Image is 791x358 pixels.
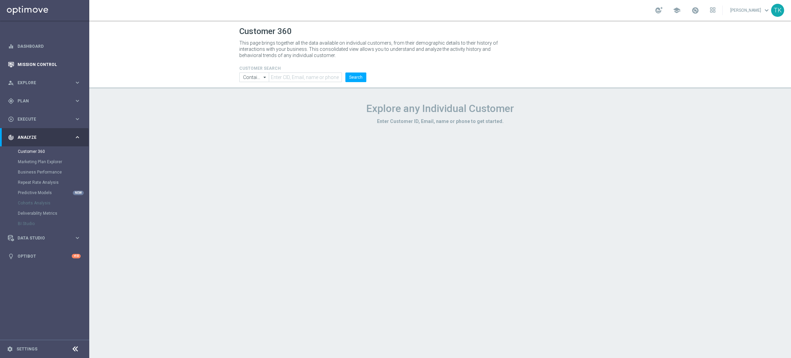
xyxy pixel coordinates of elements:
[8,116,81,122] button: play_circle_outline Execute keyboard_arrow_right
[18,37,81,55] a: Dashboard
[763,7,770,14] span: keyboard_arrow_down
[18,149,71,154] a: Customer 360
[8,116,14,122] i: play_circle_outline
[18,190,71,195] a: Predictive Models
[8,80,81,86] button: person_search Explore keyboard_arrow_right
[74,116,81,122] i: keyboard_arrow_right
[8,80,14,86] i: person_search
[18,247,72,265] a: Optibot
[8,134,74,141] div: Analyze
[239,66,366,71] h4: CUSTOMER SEARCH
[269,72,342,82] input: Enter CID, Email, name or phone
[18,81,74,85] span: Explore
[74,134,81,141] i: keyboard_arrow_right
[8,253,14,259] i: lightbulb
[239,40,504,58] p: This page brings together all the data available on individual customers, from their demographic ...
[8,254,81,259] button: lightbulb Optibot +10
[72,254,81,258] div: +10
[8,43,14,49] i: equalizer
[8,98,81,104] button: gps_fixed Plan keyboard_arrow_right
[771,4,784,17] div: TK
[18,177,89,188] div: Repeat Rate Analysis
[18,211,71,216] a: Deliverability Metrics
[8,235,81,241] button: Data Studio keyboard_arrow_right
[18,169,71,175] a: Business Performance
[74,79,81,86] i: keyboard_arrow_right
[16,347,37,351] a: Settings
[74,98,81,104] i: keyboard_arrow_right
[8,247,81,265] div: Optibot
[18,55,81,74] a: Mission Control
[345,72,366,82] button: Search
[18,167,89,177] div: Business Performance
[73,191,84,195] div: NEW
[18,135,74,139] span: Analyze
[239,102,641,115] h1: Explore any Individual Customer
[18,99,74,103] span: Plan
[18,208,89,219] div: Deliverability Metrics
[262,73,268,82] i: arrow_drop_down
[8,62,81,67] button: Mission Control
[673,7,680,14] span: school
[18,117,74,121] span: Execute
[18,236,74,240] span: Data Studio
[18,146,89,157] div: Customer 360
[8,116,74,122] div: Execute
[7,346,13,352] i: settings
[730,5,771,15] a: [PERSON_NAME]keyboard_arrow_down
[239,72,269,82] input: Contains
[239,26,641,36] h1: Customer 360
[8,80,74,86] div: Explore
[239,118,641,124] h3: Enter Customer ID, Email, name or phone to get started.
[18,198,89,208] div: Cohorts Analysis
[18,180,71,185] a: Repeat Rate Analysis
[8,98,74,104] div: Plan
[8,134,14,141] i: track_changes
[8,98,14,104] i: gps_fixed
[74,235,81,241] i: keyboard_arrow_right
[8,55,81,74] div: Mission Control
[8,135,81,140] button: track_changes Analyze keyboard_arrow_right
[8,235,74,241] div: Data Studio
[18,219,89,229] div: BI Studio
[18,188,89,198] div: Predictive Models
[18,159,71,165] a: Marketing Plan Explorer
[8,37,81,55] div: Dashboard
[8,44,81,49] button: equalizer Dashboard
[18,157,89,167] div: Marketing Plan Explorer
